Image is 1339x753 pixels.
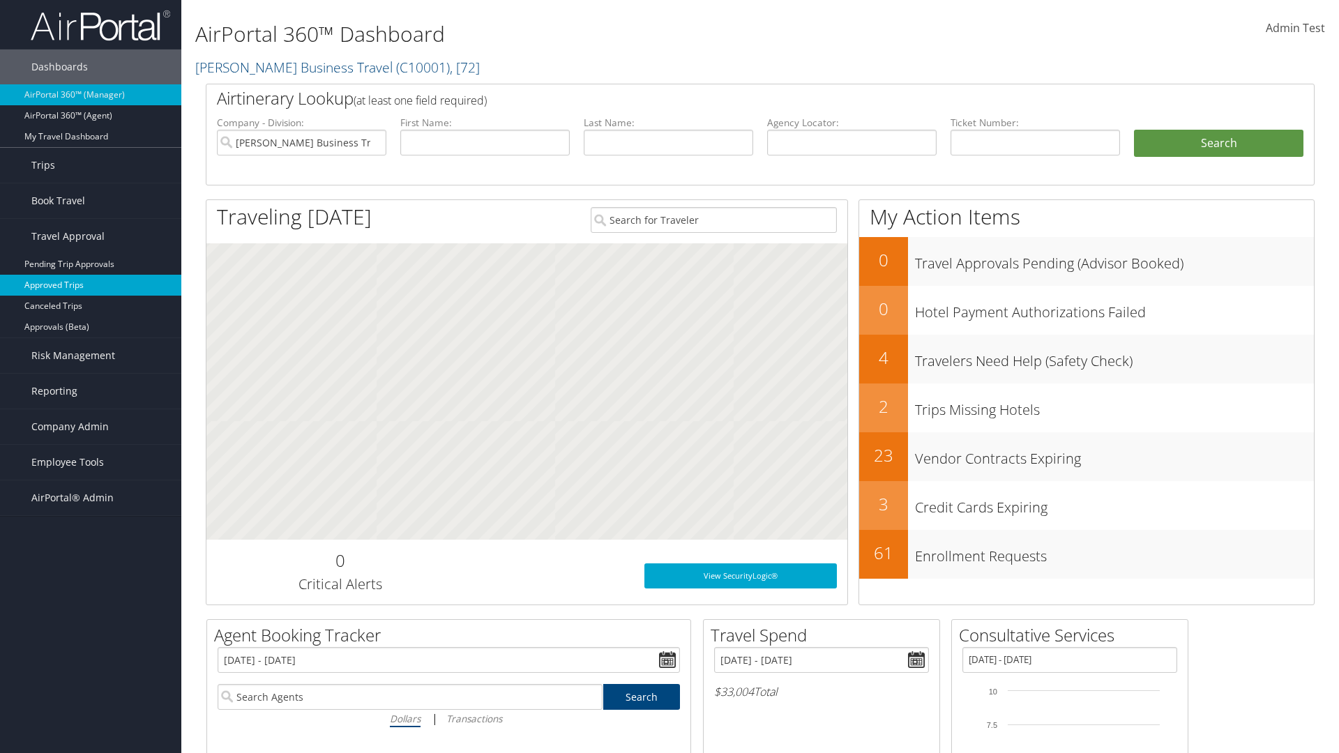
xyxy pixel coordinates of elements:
h1: My Action Items [859,202,1314,231]
span: Travel Approval [31,219,105,254]
h2: Agent Booking Tracker [214,623,690,647]
h2: 0 [859,248,908,272]
span: Reporting [31,374,77,409]
h3: Critical Alerts [217,575,463,594]
span: Admin Test [1266,20,1325,36]
a: 23Vendor Contracts Expiring [859,432,1314,481]
h2: 2 [859,395,908,418]
h2: 61 [859,541,908,565]
i: Dollars [390,712,421,725]
h2: Travel Spend [711,623,939,647]
h1: AirPortal 360™ Dashboard [195,20,948,49]
label: Agency Locator: [767,116,937,130]
a: 4Travelers Need Help (Safety Check) [859,335,1314,383]
span: Book Travel [31,183,85,218]
label: First Name: [400,116,570,130]
h3: Enrollment Requests [915,540,1314,566]
span: Trips [31,148,55,183]
h2: Consultative Services [959,623,1188,647]
span: Company Admin [31,409,109,444]
h2: 3 [859,492,908,516]
a: 61Enrollment Requests [859,530,1314,579]
img: airportal-logo.png [31,9,170,42]
button: Search [1134,130,1303,158]
a: 3Credit Cards Expiring [859,481,1314,530]
a: 0Hotel Payment Authorizations Failed [859,286,1314,335]
div: | [218,710,680,727]
a: 2Trips Missing Hotels [859,383,1314,432]
span: , [ 72 ] [450,58,480,77]
h3: Credit Cards Expiring [915,491,1314,517]
span: $33,004 [714,684,754,699]
span: ( C10001 ) [396,58,450,77]
label: Ticket Number: [951,116,1120,130]
h2: Airtinerary Lookup [217,86,1211,110]
h3: Travel Approvals Pending (Advisor Booked) [915,247,1314,273]
label: Company - Division: [217,116,386,130]
tspan: 10 [989,687,997,696]
h3: Hotel Payment Authorizations Failed [915,296,1314,322]
h2: 4 [859,346,908,370]
span: AirPortal® Admin [31,480,114,515]
a: Search [603,684,681,710]
span: Employee Tools [31,445,104,480]
h1: Traveling [DATE] [217,202,372,231]
input: Search Agents [218,684,603,710]
h2: 0 [217,549,463,572]
span: Dashboards [31,50,88,84]
span: (at least one field required) [354,93,487,108]
h6: Total [714,684,929,699]
span: Risk Management [31,338,115,373]
a: View SecurityLogic® [644,563,837,588]
input: Search for Traveler [591,207,837,233]
h3: Trips Missing Hotels [915,393,1314,420]
h2: 0 [859,297,908,321]
h2: 23 [859,443,908,467]
tspan: 7.5 [987,721,997,729]
a: 0Travel Approvals Pending (Advisor Booked) [859,237,1314,286]
label: Last Name: [584,116,753,130]
i: Transactions [446,712,502,725]
h3: Travelers Need Help (Safety Check) [915,344,1314,371]
a: [PERSON_NAME] Business Travel [195,58,480,77]
h3: Vendor Contracts Expiring [915,442,1314,469]
a: Admin Test [1266,7,1325,50]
